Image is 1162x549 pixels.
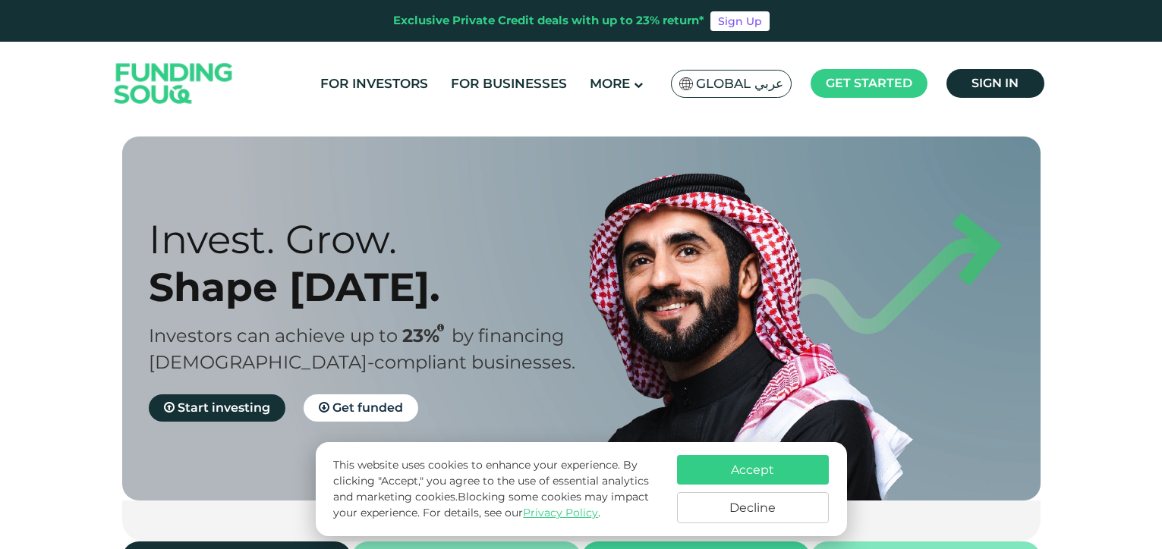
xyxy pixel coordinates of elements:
[149,325,398,347] span: Investors can achieve up to
[402,325,452,347] span: 23%
[826,76,912,90] span: Get started
[149,394,285,422] a: Start investing
[178,400,270,415] span: Start investing
[99,45,248,122] img: Logo
[677,455,829,485] button: Accept
[710,11,770,31] a: Sign Up
[971,76,1019,90] span: Sign in
[333,490,649,519] span: Blocking some cookies may impact your experience.
[333,457,661,521] p: This website uses cookies to enhance your experience. By clicking "Accept," you agree to the use ...
[677,492,829,523] button: Decline
[437,324,444,332] i: 23% IRR (expected) ~ 15% Net yield (expected)
[679,77,693,90] img: SA Flag
[149,263,608,311] div: Shape [DATE].
[590,76,630,91] span: More
[423,506,600,519] span: For details, see our .
[946,69,1044,98] a: Sign in
[447,71,571,96] a: For Businesses
[149,215,608,263] div: Invest. Grow.
[332,400,403,415] span: Get funded
[304,394,418,422] a: Get funded
[393,12,704,30] div: Exclusive Private Credit deals with up to 23% return*
[316,71,432,96] a: For Investors
[523,506,598,519] a: Privacy Policy
[696,75,783,93] span: Global عربي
